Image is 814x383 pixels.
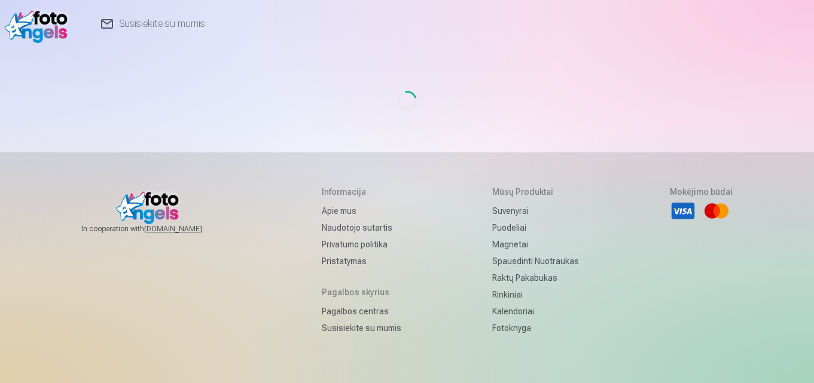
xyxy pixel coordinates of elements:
[144,224,231,234] a: [DOMAIN_NAME]
[492,203,579,219] a: Suvenyrai
[492,303,579,320] a: Kalendoriai
[492,286,579,303] a: Rinkiniai
[492,219,579,236] a: Puodeliai
[492,320,579,336] a: Fotoknyga
[492,269,579,286] a: Raktų pakabukas
[5,5,74,43] img: /v1
[81,224,231,234] span: In cooperation with
[670,186,733,198] h5: Mokėjimo būdai
[322,186,401,198] h5: Informacija
[492,253,579,269] a: Spausdinti nuotraukas
[492,236,579,253] a: Magnetai
[322,320,401,336] a: Susisiekite su mumis
[322,219,401,236] a: Naudotojo sutartis
[492,186,579,198] h5: Mūsų produktai
[670,198,696,224] li: Visa
[322,236,401,253] a: Privatumo politika
[322,286,401,298] h5: Pagalbos skyrius
[322,253,401,269] a: Pristatymas
[703,198,730,224] li: Mastercard
[322,303,401,320] a: Pagalbos centras
[322,203,401,219] a: Apie mus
